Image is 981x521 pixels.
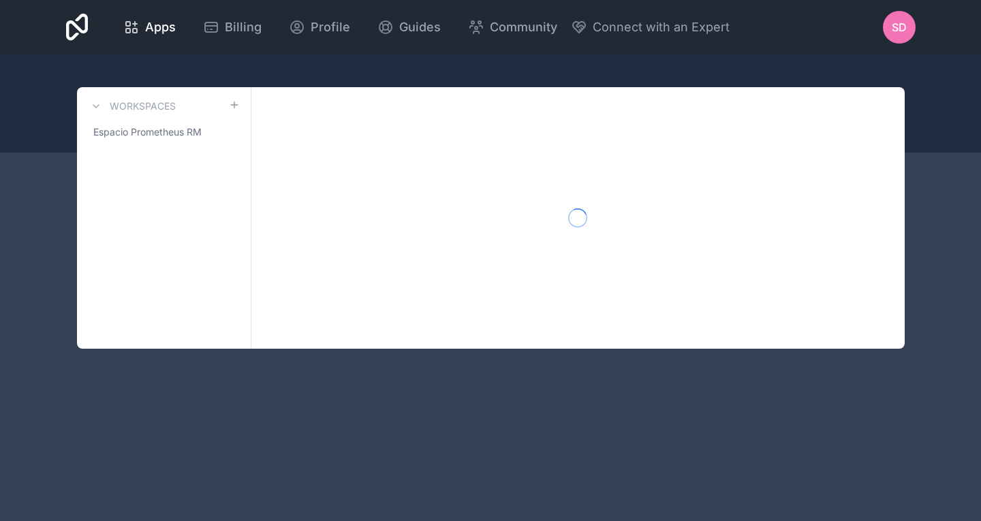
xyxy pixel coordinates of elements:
[593,18,730,37] span: Connect with an Expert
[278,12,361,42] a: Profile
[367,12,452,42] a: Guides
[490,18,557,37] span: Community
[112,12,187,42] a: Apps
[192,12,272,42] a: Billing
[399,18,441,37] span: Guides
[110,99,176,113] h3: Workspaces
[145,18,176,37] span: Apps
[88,120,240,144] a: Espacio Prometheus RM
[892,19,907,35] span: SD
[88,98,176,114] a: Workspaces
[93,125,202,139] span: Espacio Prometheus RM
[311,18,350,37] span: Profile
[457,12,568,42] a: Community
[225,18,262,37] span: Billing
[571,18,730,37] button: Connect with an Expert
